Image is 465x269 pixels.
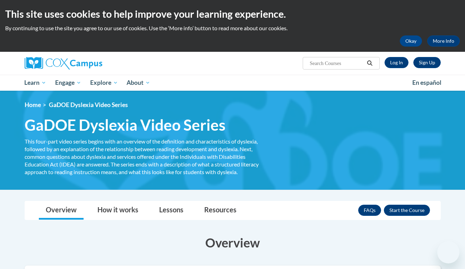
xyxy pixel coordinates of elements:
img: Cox Campus [25,57,102,70]
span: En español [412,79,441,86]
a: FAQs [358,205,381,216]
h3: Overview [25,234,441,251]
a: Learn [20,75,51,91]
span: Explore [90,79,118,87]
button: Search [364,59,375,67]
button: Enroll [384,205,430,216]
span: GaDOE Dyslexia Video Series [25,116,225,134]
h2: This site uses cookies to help improve your learning experience. [5,7,460,21]
div: This four-part video series begins with an overview of the definition and characteristics of dysl... [25,138,264,176]
span: About [127,79,150,87]
a: Cox Campus [25,57,156,70]
a: Resources [197,201,243,220]
span: Learn [24,79,46,87]
a: How it works [91,201,145,220]
span: Engage [55,79,81,87]
a: Register [413,57,441,68]
a: Lessons [152,201,190,220]
iframe: Button to launch messaging window [437,241,459,263]
a: Overview [39,201,84,220]
a: Log In [385,57,408,68]
a: Explore [86,75,122,91]
span: GaDOE Dyslexia Video Series [49,101,128,108]
p: By continuing to use the site you agree to our use of cookies. Use the ‘More info’ button to read... [5,24,460,32]
a: About [122,75,155,91]
a: Engage [51,75,86,91]
a: More Info [427,35,460,47]
a: Home [25,101,41,108]
button: Okay [400,35,422,47]
input: Search Courses [309,59,364,67]
a: En español [408,75,446,90]
div: Main menu [14,75,451,91]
